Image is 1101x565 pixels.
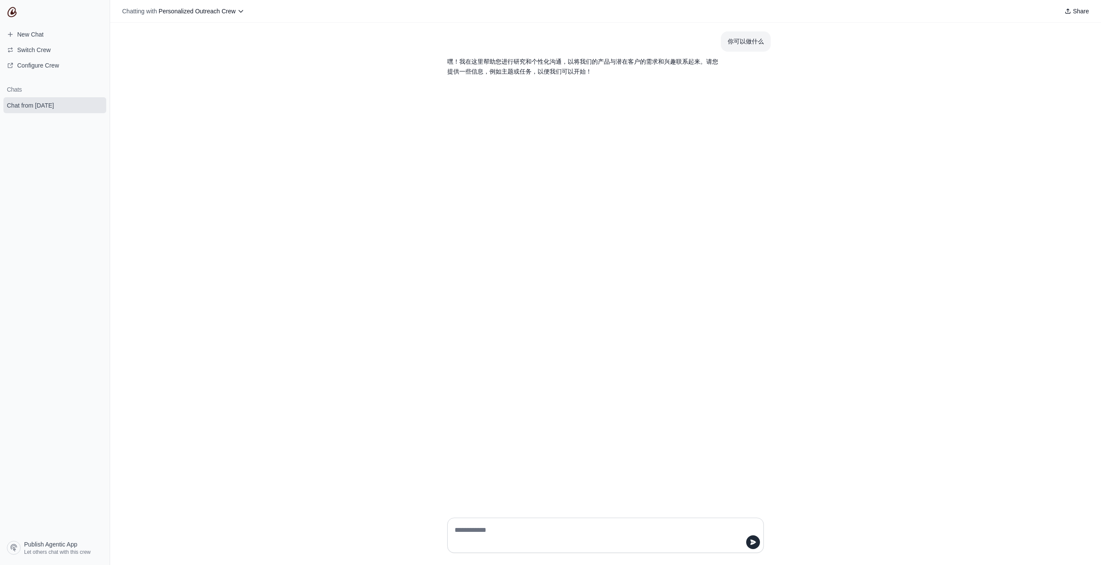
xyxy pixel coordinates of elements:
span: Chat from [DATE] [7,101,54,110]
span: Configure Crew [17,61,59,70]
p: 嘿！我在这里帮助您进行研究和个性化沟通，以将我们的产品与潜在客户的需求和兴趣联系起来。请您提供一些信息，例如主题或任务，以便我们可以开始！ [447,57,723,77]
span: New Chat [17,30,43,39]
span: Switch Crew [17,46,51,54]
button: Switch Crew [3,43,106,57]
section: User message [721,31,771,52]
span: Chatting with [122,7,157,15]
a: Publish Agentic App Let others chat with this crew [3,537,106,558]
img: CrewAI Logo [7,7,17,17]
button: Share [1061,5,1092,17]
div: 你可以做什么 [728,37,764,46]
span: Let others chat with this crew [24,549,91,556]
span: Personalized Outreach Crew [159,8,236,15]
a: Chat from [DATE] [3,97,106,113]
button: Chatting with Personalized Outreach Crew [119,5,248,17]
span: Share [1073,7,1089,15]
a: New Chat [3,28,106,41]
a: Configure Crew [3,59,106,72]
span: Publish Agentic App [24,540,77,549]
section: Response [440,52,729,82]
